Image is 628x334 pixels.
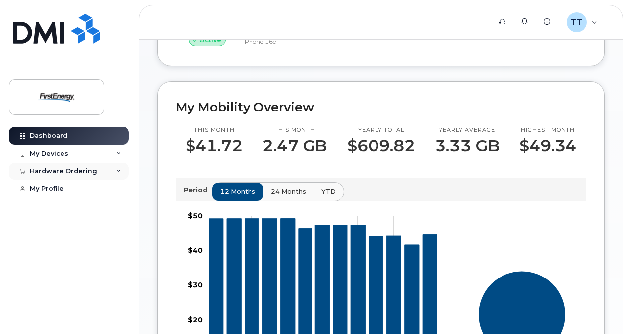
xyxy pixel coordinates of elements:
tspan: $20 [188,315,203,324]
p: This month [262,126,327,134]
h2: My Mobility Overview [176,100,586,114]
p: This month [186,126,243,134]
tspan: $30 [188,280,203,289]
p: $49.34 [519,137,576,155]
iframe: Messenger Launcher [585,291,621,327]
p: Highest month [519,126,576,134]
div: iPhone 16e [243,37,304,46]
span: Active [200,35,221,45]
tspan: $50 [188,211,203,220]
span: 24 months [271,187,306,196]
p: 2.47 GB [262,137,327,155]
p: Yearly average [435,126,500,134]
tspan: $40 [188,246,203,255]
span: TT [571,16,583,28]
p: Yearly total [347,126,415,134]
p: 3.33 GB [435,137,500,155]
div: Trautz, Thomas A [560,12,604,32]
p: Period [184,185,212,195]
p: $609.82 [347,137,415,155]
p: $41.72 [186,137,243,155]
span: YTD [321,187,336,196]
